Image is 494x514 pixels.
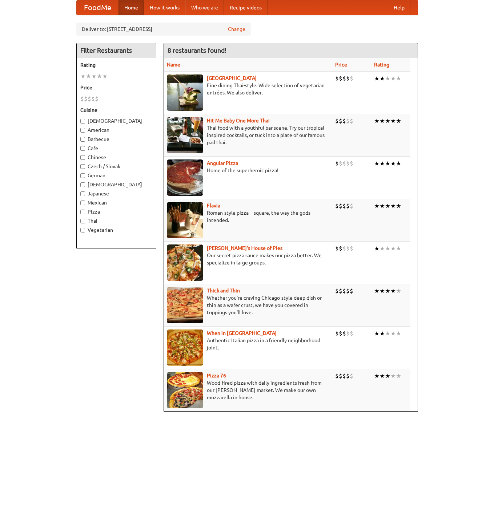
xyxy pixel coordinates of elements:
[346,372,350,380] li: $
[80,190,152,197] label: Japanese
[95,95,99,103] li: $
[379,117,385,125] li: ★
[379,74,385,82] li: ★
[346,329,350,337] li: $
[335,159,339,167] li: $
[80,137,85,142] input: Barbecue
[339,117,342,125] li: $
[396,372,401,380] li: ★
[379,202,385,210] li: ★
[390,244,396,252] li: ★
[374,329,379,337] li: ★
[342,159,346,167] li: $
[385,329,390,337] li: ★
[342,287,346,295] li: $
[80,201,85,205] input: Mexican
[80,191,85,196] input: Japanese
[385,244,390,252] li: ★
[88,95,91,103] li: $
[335,329,339,337] li: $
[335,117,339,125] li: $
[80,128,85,133] input: American
[390,202,396,210] li: ★
[80,72,86,80] li: ★
[385,202,390,210] li: ★
[77,0,119,15] a: FoodMe
[390,159,396,167] li: ★
[168,47,226,54] ng-pluralize: 8 restaurants found!
[76,23,251,36] div: Deliver to: [STREET_ADDRESS]
[80,217,152,224] label: Thai
[207,160,238,166] b: Angular Pizza
[144,0,185,15] a: How it works
[374,202,379,210] li: ★
[80,172,152,179] label: German
[346,244,350,252] li: $
[346,74,350,82] li: $
[80,61,152,69] h5: Rating
[80,117,152,125] label: [DEMOGRAPHIC_DATA]
[342,244,346,252] li: $
[346,159,350,167] li: $
[207,288,240,294] b: Thick and Thin
[385,117,390,125] li: ★
[374,117,379,125] li: ★
[339,287,342,295] li: $
[84,95,88,103] li: $
[385,287,390,295] li: ★
[207,203,220,209] b: Flavia
[207,373,226,379] a: Pizza 76
[379,159,385,167] li: ★
[335,62,347,68] a: Price
[335,244,339,252] li: $
[374,74,379,82] li: ★
[167,294,330,316] p: Whether you're craving Chicago-style deep dish or thin as a wafer crust, we have you covered in t...
[390,74,396,82] li: ★
[350,329,353,337] li: $
[374,159,379,167] li: ★
[167,167,330,174] p: Home of the superheroic pizza!
[80,228,85,232] input: Vegetarian
[350,74,353,82] li: $
[167,124,330,146] p: Thai food with a youthful bar scene. Try our tropical inspired cocktails, or tuck into a plate of...
[374,244,379,252] li: ★
[80,84,152,91] h5: Price
[80,219,85,223] input: Thai
[339,202,342,210] li: $
[379,287,385,295] li: ★
[385,159,390,167] li: ★
[207,245,282,251] a: [PERSON_NAME]'s House of Pies
[385,372,390,380] li: ★
[207,75,257,81] b: [GEOGRAPHIC_DATA]
[390,329,396,337] li: ★
[335,372,339,380] li: $
[342,329,346,337] li: $
[374,372,379,380] li: ★
[335,74,339,82] li: $
[342,74,346,82] li: $
[119,0,144,15] a: Home
[346,287,350,295] li: $
[91,95,95,103] li: $
[207,330,277,336] a: When in [GEOGRAPHIC_DATA]
[339,244,342,252] li: $
[207,118,270,124] a: Hit Me Baby One More Thai
[80,182,85,187] input: [DEMOGRAPHIC_DATA]
[167,329,203,366] img: wheninrome.jpg
[91,72,97,80] li: ★
[167,372,203,408] img: pizza76.jpg
[167,252,330,266] p: Our secret pizza sauce makes our pizza better. We specialize in large groups.
[97,72,102,80] li: ★
[80,181,152,188] label: [DEMOGRAPHIC_DATA]
[346,117,350,125] li: $
[350,159,353,167] li: $
[167,379,330,401] p: Wood-fired pizza with daily ingredients fresh from our [PERSON_NAME] market. We make our own mozz...
[374,62,389,68] a: Rating
[374,287,379,295] li: ★
[167,209,330,224] p: Roman-style pizza -- square, the way the gods intended.
[77,43,156,58] h4: Filter Restaurants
